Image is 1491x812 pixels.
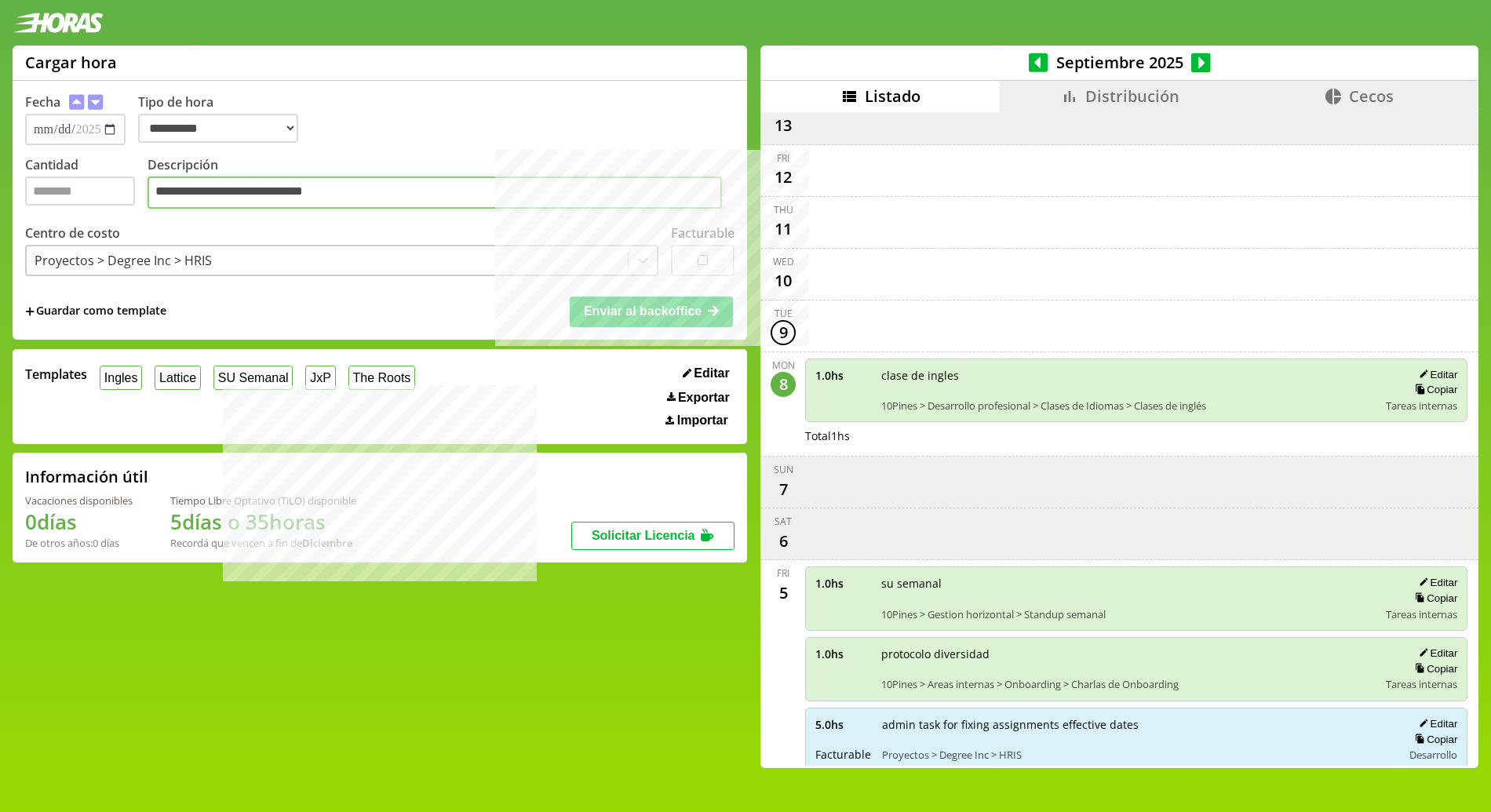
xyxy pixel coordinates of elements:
button: Editar [1414,646,1457,660]
span: 1.0 hs [815,576,870,591]
div: Fri [777,151,789,165]
div: Proyectos > Degree Inc > HRIS [35,252,212,269]
span: Templates [25,366,87,383]
button: Copiar [1410,662,1457,675]
h2: Información útil [25,466,148,487]
img: logotipo [13,13,104,33]
span: Editar [694,366,729,381]
button: Editar [1414,717,1457,730]
div: 12 [771,165,796,190]
button: Editar [678,366,735,381]
button: Copiar [1410,592,1457,605]
h1: Cargar hora [25,52,117,73]
span: + [25,303,35,320]
button: Lattice [155,366,201,390]
div: Total 1 hs [805,428,1467,443]
span: Distribución [1085,86,1179,107]
div: Mon [772,359,795,372]
div: Fri [777,566,789,580]
span: Desarrollo [1409,748,1457,762]
h1: 0 días [25,508,133,536]
button: Copiar [1410,733,1457,746]
span: 10Pines > Areas internas > Onboarding > Charlas de Onboarding [881,677,1375,691]
span: 10Pines > Gestion horizontal > Standup semanal [881,607,1375,621]
label: Facturable [671,224,735,242]
button: Enviar al backoffice [570,297,733,326]
div: De otros años: 0 días [25,536,133,550]
button: Ingles [100,366,142,390]
span: Septiembre 2025 [1048,52,1191,73]
span: Tareas internas [1386,399,1457,413]
span: Cecos [1349,86,1394,107]
div: 11 [771,217,796,242]
button: Solicitar Licencia [571,522,735,550]
span: 5.0 hs [815,717,871,732]
button: Copiar [1410,383,1457,396]
div: Thu [774,203,793,217]
span: Exportar [678,391,730,405]
span: Importar [677,413,728,428]
span: Listado [865,86,920,107]
h1: 5 días o 35 horas [170,508,356,536]
div: 13 [771,113,796,138]
div: scrollable content [760,112,1478,766]
button: JxP [305,366,335,390]
span: Proyectos > Degree Inc > HRIS [882,748,1391,762]
span: Tareas internas [1386,607,1457,621]
span: 10Pines > Desarrollo profesional > Clases de Idiomas > Clases de inglés [881,399,1375,413]
button: Editar [1414,576,1457,589]
div: Recordá que vencen a fin de [170,536,356,550]
span: protocolo diversidad [881,646,1375,661]
button: SU Semanal [213,366,293,390]
div: 10 [771,268,796,293]
span: Solicitar Licencia [592,529,695,542]
div: 5 [771,580,796,605]
textarea: Descripción [148,177,722,209]
button: Exportar [662,390,735,406]
label: Descripción [148,156,735,213]
button: Editar [1414,368,1457,381]
span: 1.0 hs [815,368,870,383]
span: Enviar al backoffice [584,304,702,318]
b: Diciembre [302,536,352,550]
div: Sun [774,463,793,476]
div: 7 [771,476,796,501]
div: 9 [771,320,796,345]
div: Wed [773,255,794,268]
span: clase de ingles [881,368,1375,383]
span: 1.0 hs [815,646,870,661]
label: Cantidad [25,156,148,213]
span: +Guardar como template [25,303,166,320]
span: su semanal [881,576,1375,591]
label: Tipo de hora [138,93,311,145]
div: 8 [771,372,796,397]
div: Tiempo Libre Optativo (TiLO) disponible [170,493,356,508]
select: Tipo de hora [138,114,298,143]
div: 6 [771,528,796,553]
div: Tue [775,307,793,320]
span: admin task for fixing assignments effective dates [882,717,1391,732]
label: Fecha [25,93,60,111]
button: The Roots [348,366,415,390]
span: Facturable [815,747,871,762]
div: Vacaciones disponibles [25,493,133,508]
label: Centro de costo [25,224,120,242]
input: Cantidad [25,177,135,206]
span: Tareas internas [1386,677,1457,691]
div: Sat [775,515,792,528]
